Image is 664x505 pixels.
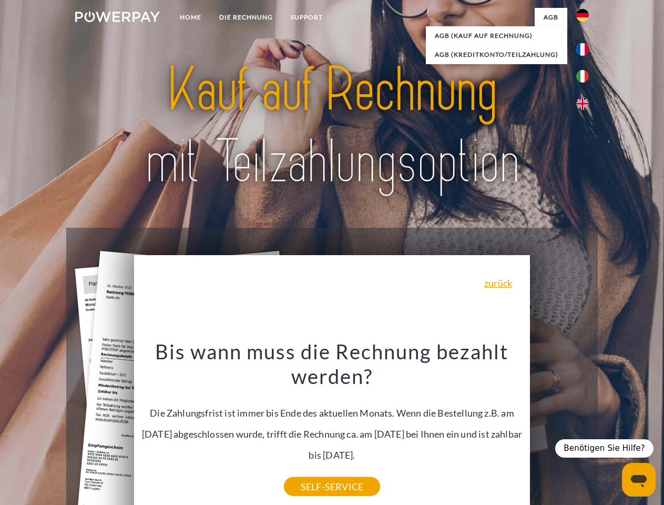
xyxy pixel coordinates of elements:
[484,278,512,288] a: zurück
[426,45,567,64] a: AGB (Kreditkonto/Teilzahlung)
[75,12,160,22] img: logo-powerpay-white.svg
[171,8,210,27] a: Home
[100,50,564,201] img: title-powerpay_de.svg
[140,339,524,487] div: Die Zahlungsfrist ist immer bis Ende des aktuellen Monats. Wenn die Bestellung z.B. am [DATE] abg...
[535,8,567,27] a: agb
[555,439,653,458] div: Benötigen Sie Hilfe?
[210,8,282,27] a: DIE RECHNUNG
[576,70,589,83] img: it
[284,477,380,496] a: SELF-SERVICE
[426,26,567,45] a: AGB (Kauf auf Rechnung)
[576,9,589,22] img: de
[282,8,332,27] a: SUPPORT
[576,97,589,110] img: en
[622,463,656,497] iframe: Schaltfläche zum Öffnen des Messaging-Fensters; Konversation läuft
[576,43,589,56] img: fr
[140,339,524,389] h3: Bis wann muss die Rechnung bezahlt werden?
